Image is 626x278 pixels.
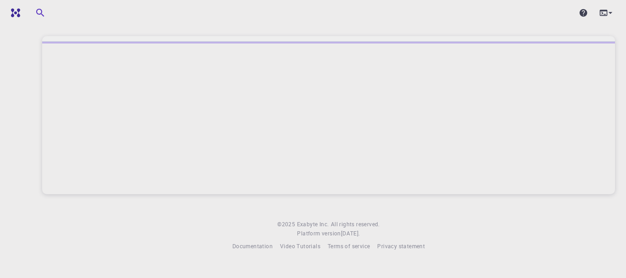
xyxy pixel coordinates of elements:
span: Terms of service [328,242,370,250]
a: Terms of service [328,242,370,251]
a: Video Tutorials [280,242,320,251]
a: Privacy statement [377,242,425,251]
span: © 2025 [277,220,297,229]
span: Privacy statement [377,242,425,250]
span: Exabyte Inc. [297,220,329,228]
span: All rights reserved. [331,220,380,229]
a: Documentation [232,242,273,251]
span: Documentation [232,242,273,250]
a: Exabyte Inc. [297,220,329,229]
span: Platform version [297,229,340,238]
span: Video Tutorials [280,242,320,250]
img: logo [7,8,20,17]
span: [DATE] . [341,229,360,237]
a: [DATE]. [341,229,360,238]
